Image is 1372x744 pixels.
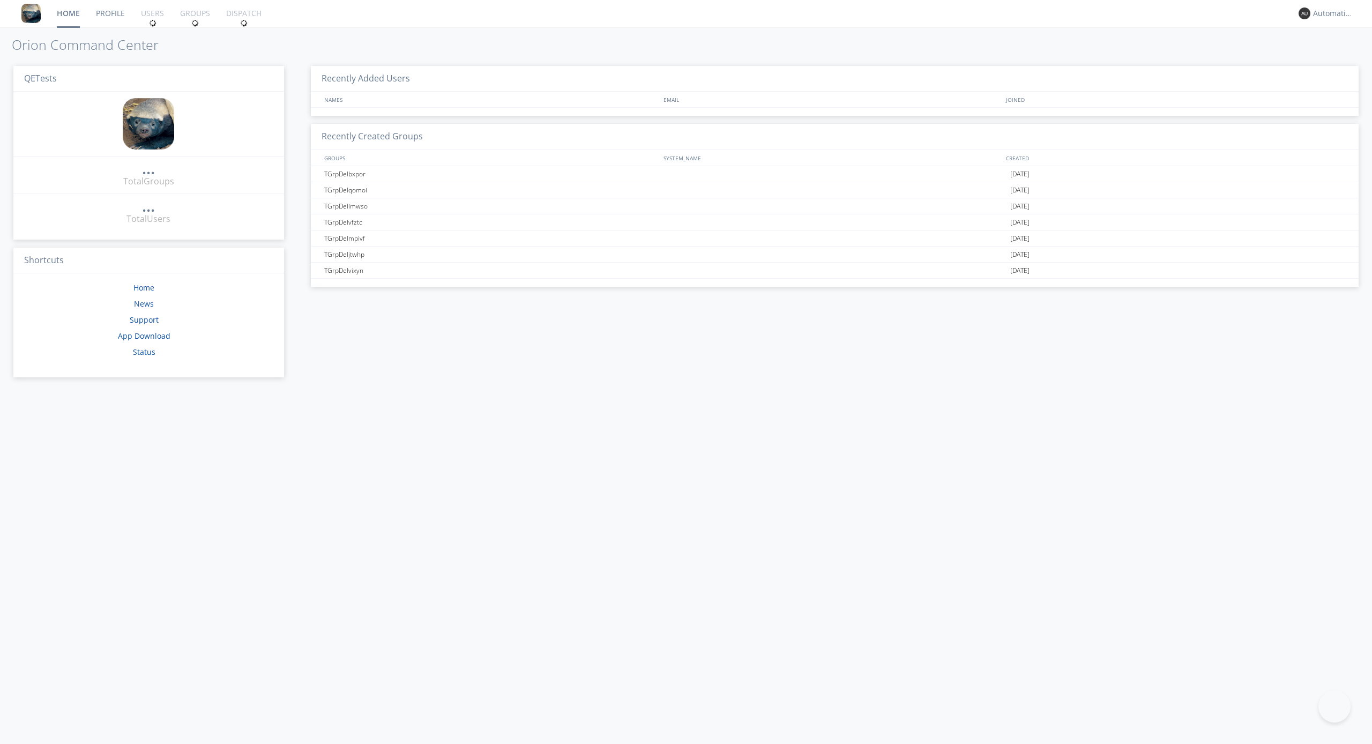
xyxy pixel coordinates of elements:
[126,213,170,225] div: Total Users
[123,175,174,188] div: Total Groups
[142,163,155,174] div: ...
[1003,150,1348,166] div: CREATED
[142,163,155,175] a: ...
[322,166,662,182] div: TGrpDelbxpor
[311,214,1359,230] a: TGrpDelvfztc[DATE]
[311,263,1359,279] a: TGrpDelvixyn[DATE]
[133,347,155,357] a: Status
[311,230,1359,247] a: TGrpDelmpivf[DATE]
[311,166,1359,182] a: TGrpDelbxpor[DATE]
[322,263,662,278] div: TGrpDelvixyn
[322,247,662,262] div: TGrpDeljtwhp
[322,230,662,246] div: TGrpDelmpivf
[1010,214,1030,230] span: [DATE]
[133,282,154,293] a: Home
[142,200,155,211] div: ...
[661,150,1003,166] div: SYSTEM_NAME
[1010,166,1030,182] span: [DATE]
[240,19,248,27] img: spin.svg
[1313,8,1353,19] div: Automation+0004
[322,182,662,198] div: TGrpDelqomoi
[661,92,1003,107] div: EMAIL
[123,98,174,150] img: 8ff700cf5bab4eb8a436322861af2272
[13,248,284,274] h3: Shortcuts
[311,182,1359,198] a: TGrpDelqomoi[DATE]
[311,124,1359,150] h3: Recently Created Groups
[322,198,662,214] div: TGrpDelimwso
[21,4,41,23] img: 8ff700cf5bab4eb8a436322861af2272
[191,19,199,27] img: spin.svg
[1318,690,1351,723] iframe: Toggle Customer Support
[1299,8,1310,19] img: 373638.png
[1010,263,1030,279] span: [DATE]
[322,92,658,107] div: NAMES
[142,200,155,213] a: ...
[311,247,1359,263] a: TGrpDeljtwhp[DATE]
[1010,182,1030,198] span: [DATE]
[1010,198,1030,214] span: [DATE]
[1010,247,1030,263] span: [DATE]
[1010,230,1030,247] span: [DATE]
[118,331,170,341] a: App Download
[134,299,154,309] a: News
[311,198,1359,214] a: TGrpDelimwso[DATE]
[1003,92,1348,107] div: JOINED
[322,150,658,166] div: GROUPS
[149,19,156,27] img: spin.svg
[322,214,662,230] div: TGrpDelvfztc
[24,72,57,84] span: QETests
[130,315,159,325] a: Support
[311,66,1359,92] h3: Recently Added Users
